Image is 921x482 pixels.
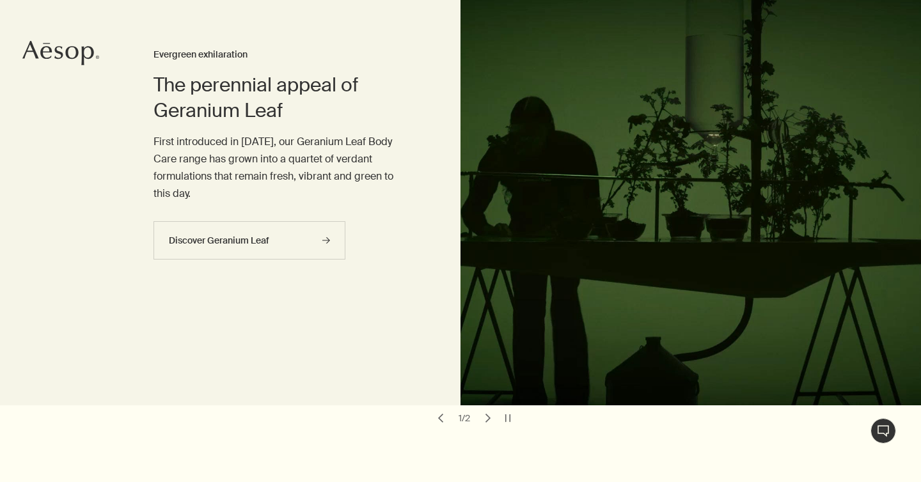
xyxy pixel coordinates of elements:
div: 1 / 2 [455,412,474,424]
p: First introduced in [DATE], our Geranium Leaf Body Care range has grown into a quartet of verdant... [153,133,409,203]
h3: Evergreen exhilaration [153,47,409,63]
svg: Aesop [22,40,99,66]
a: Aesop [22,40,99,69]
a: Discover Geranium Leaf [153,221,345,260]
button: Live Assistance [870,418,896,444]
h2: The perennial appeal of Geranium Leaf [153,72,409,123]
button: pause [499,409,517,427]
button: previous slide [432,409,450,427]
button: next slide [479,409,497,427]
